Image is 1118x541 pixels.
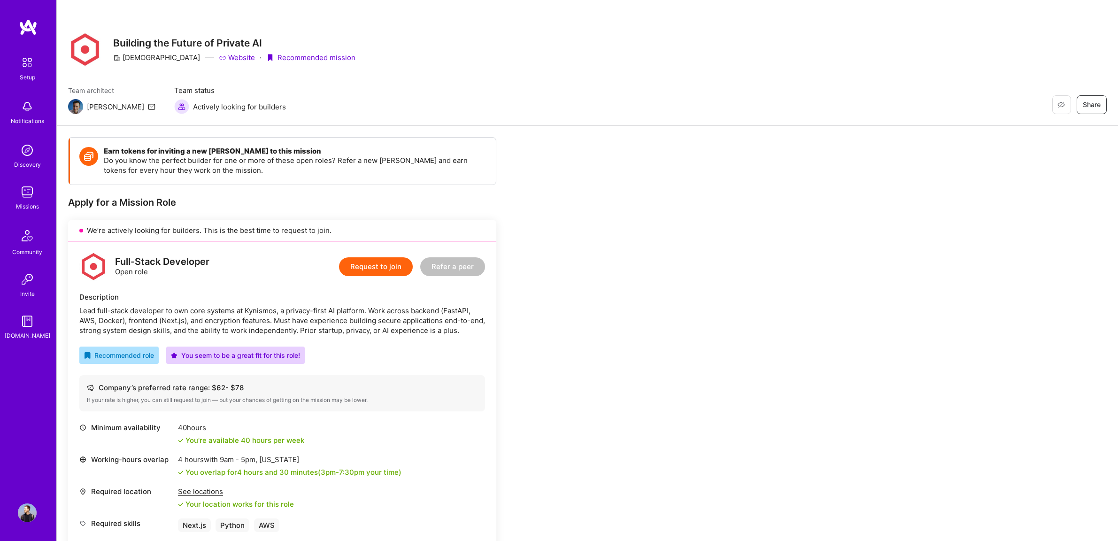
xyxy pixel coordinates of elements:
[79,487,173,496] div: Required location
[87,383,478,393] div: Company’s preferred rate range: $ 62 - $ 78
[18,183,37,201] img: teamwork
[216,518,249,532] div: Python
[171,352,177,359] i: icon PurpleStar
[87,384,94,391] i: icon Cash
[79,306,485,335] div: Lead full-stack developer to own core systems at Kynismos, a privacy-first AI platform. Work acro...
[5,331,50,340] div: [DOMAIN_NAME]
[420,257,485,276] button: Refer a peer
[79,424,86,431] i: icon Clock
[1083,100,1101,109] span: Share
[178,487,294,496] div: See locations
[79,456,86,463] i: icon World
[1077,95,1107,114] button: Share
[254,518,279,532] div: AWS
[11,116,44,126] div: Notifications
[115,257,209,267] div: Full-Stack Developer
[178,438,184,443] i: icon Check
[113,37,355,49] h3: Building the Future of Private AI
[84,352,91,359] i: icon RecommendedBadge
[68,99,83,114] img: Team Architect
[68,220,496,241] div: We’re actively looking for builders. This is the best time to request to join.
[16,224,39,247] img: Community
[79,518,173,528] div: Required skills
[79,292,485,302] div: Description
[16,201,39,211] div: Missions
[174,85,286,95] span: Team status
[339,257,413,276] button: Request to join
[174,99,189,114] img: Actively looking for builders
[113,54,121,62] i: icon CompanyGray
[19,19,38,36] img: logo
[20,72,35,82] div: Setup
[104,155,486,175] p: Do you know the perfect builder for one or more of these open roles? Refer a new [PERSON_NAME] an...
[79,488,86,495] i: icon Location
[68,85,155,95] span: Team architect
[84,350,154,360] div: Recommended role
[178,499,294,509] div: Your location works for this role
[18,503,37,522] img: User Avatar
[178,455,401,464] div: 4 hours with [US_STATE]
[266,54,274,62] i: icon PurpleRibbon
[178,502,184,507] i: icon Check
[79,423,173,433] div: Minimum availability
[260,53,262,62] div: ·
[321,468,364,477] span: 3pm - 7:30pm
[178,470,184,475] i: icon Check
[193,102,286,112] span: Actively looking for builders
[266,53,355,62] div: Recommended mission
[87,102,144,112] div: [PERSON_NAME]
[79,520,86,527] i: icon Tag
[20,289,35,299] div: Invite
[18,312,37,331] img: guide book
[15,503,39,522] a: User Avatar
[14,160,41,170] div: Discovery
[218,455,259,464] span: 9am - 5pm ,
[79,253,108,281] img: logo
[104,147,486,155] h4: Earn tokens for inviting a new [PERSON_NAME] to this mission
[17,53,37,72] img: setup
[79,147,98,166] img: Token icon
[178,435,304,445] div: You're available 40 hours per week
[113,53,200,62] div: [DEMOGRAPHIC_DATA]
[12,247,42,257] div: Community
[185,467,401,477] div: You overlap for 4 hours and 30 minutes ( your time)
[148,103,155,110] i: icon Mail
[178,423,304,433] div: 40 hours
[171,350,300,360] div: You seem to be a great fit for this role!
[68,196,496,209] div: Apply for a Mission Role
[1057,101,1065,108] i: icon EyeClosed
[18,270,37,289] img: Invite
[178,518,211,532] div: Next.js
[115,257,209,277] div: Open role
[87,396,478,404] div: If your rate is higher, you can still request to join — but your chances of getting on the missio...
[68,33,102,67] img: Company Logo
[18,141,37,160] img: discovery
[18,97,37,116] img: bell
[219,53,255,62] a: Website
[79,455,173,464] div: Working-hours overlap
